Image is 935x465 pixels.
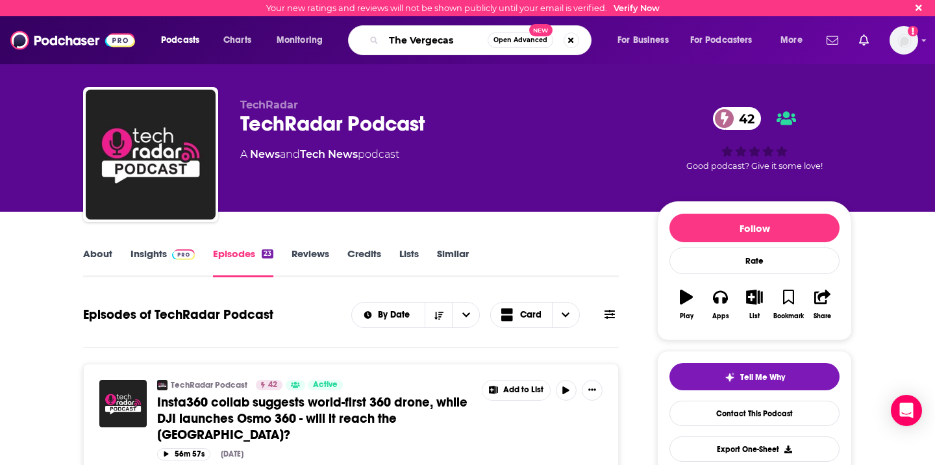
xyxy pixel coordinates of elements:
a: Tech News [300,148,358,160]
button: Open AdvancedNew [488,32,553,48]
button: tell me why sparkleTell Me Why [669,363,840,390]
span: New [529,24,553,36]
span: 42 [268,379,277,392]
a: News [250,148,280,160]
div: 42Good podcast? Give it some love! [657,99,852,179]
button: open menu [152,30,216,51]
span: Active [313,379,338,392]
span: 42 [726,107,761,130]
a: Show notifications dropdown [821,29,843,51]
span: Logged in as kyliefoster [890,26,918,55]
span: More [780,31,803,49]
button: open menu [608,30,685,51]
span: TechRadar [240,99,298,111]
img: tell me why sparkle [725,372,735,383]
span: Monitoring [277,31,323,49]
div: Rate [669,247,840,274]
a: Charts [215,30,259,51]
div: A podcast [240,147,399,162]
div: Search podcasts, credits, & more... [360,25,604,55]
a: Show notifications dropdown [854,29,874,51]
button: Choose View [490,302,580,328]
h1: Episodes of TechRadar Podcast [83,307,273,323]
img: Podchaser - Follow, Share and Rate Podcasts [10,28,135,53]
button: Play [669,281,703,328]
div: Share [814,312,831,320]
button: Show More Button [482,381,550,400]
span: Add to List [503,385,543,395]
div: 23 [262,249,273,258]
button: Show More Button [582,380,603,401]
a: Reviews [292,247,329,277]
button: open menu [268,30,340,51]
div: Play [680,312,693,320]
span: For Business [617,31,669,49]
img: Podchaser Pro [172,249,195,260]
div: Your new ratings and reviews will not be shown publicly until your email is verified. [266,3,660,13]
a: Contact This Podcast [669,401,840,426]
span: Insta360 collab suggests world-first 360 drone, while DJI launches Osmo 360 - will it reach the [... [157,394,467,443]
a: About [83,247,112,277]
div: Open Intercom Messenger [891,395,922,426]
span: Charts [223,31,251,49]
div: List [749,312,760,320]
span: Open Advanced [493,37,547,44]
button: open menu [682,30,771,51]
img: TechRadar Podcast [86,90,216,220]
button: Share [806,281,840,328]
button: open menu [771,30,819,51]
a: Verify Now [614,3,660,13]
span: Card [520,310,542,320]
span: Good podcast? Give it some love! [686,161,823,171]
div: Apps [712,312,729,320]
img: TechRadar Podcast [157,380,168,390]
svg: Email not verified [908,26,918,36]
a: Active [308,380,343,390]
button: List [738,281,771,328]
span: For Podcasters [690,31,753,49]
button: Follow [669,214,840,242]
span: Tell Me Why [740,372,785,383]
a: 42 [713,107,761,130]
a: TechRadar Podcast [171,380,247,390]
img: User Profile [890,26,918,55]
img: Insta360 collab suggests world-first 360 drone, while DJI launches Osmo 360 - will it reach the US? [99,380,147,427]
div: Bookmark [773,312,804,320]
span: and [280,148,300,160]
div: [DATE] [221,449,243,459]
button: open menu [352,310,425,320]
span: By Date [378,310,414,320]
input: Search podcasts, credits, & more... [384,30,488,51]
span: Podcasts [161,31,199,49]
button: Show profile menu [890,26,918,55]
a: Episodes23 [213,247,273,277]
a: 42 [256,380,282,390]
button: Sort Direction [425,303,452,327]
a: InsightsPodchaser Pro [131,247,195,277]
h2: Choose List sort [351,302,480,328]
button: 56m 57s [157,448,210,460]
button: Export One-Sheet [669,436,840,462]
a: Insta360 collab suggests world-first 360 drone, while DJI launches Osmo 360 - will it reach the [... [157,394,473,443]
button: open menu [452,303,479,327]
button: Apps [703,281,737,328]
a: Credits [347,247,381,277]
a: Similar [437,247,469,277]
a: Lists [399,247,419,277]
button: Bookmark [771,281,805,328]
